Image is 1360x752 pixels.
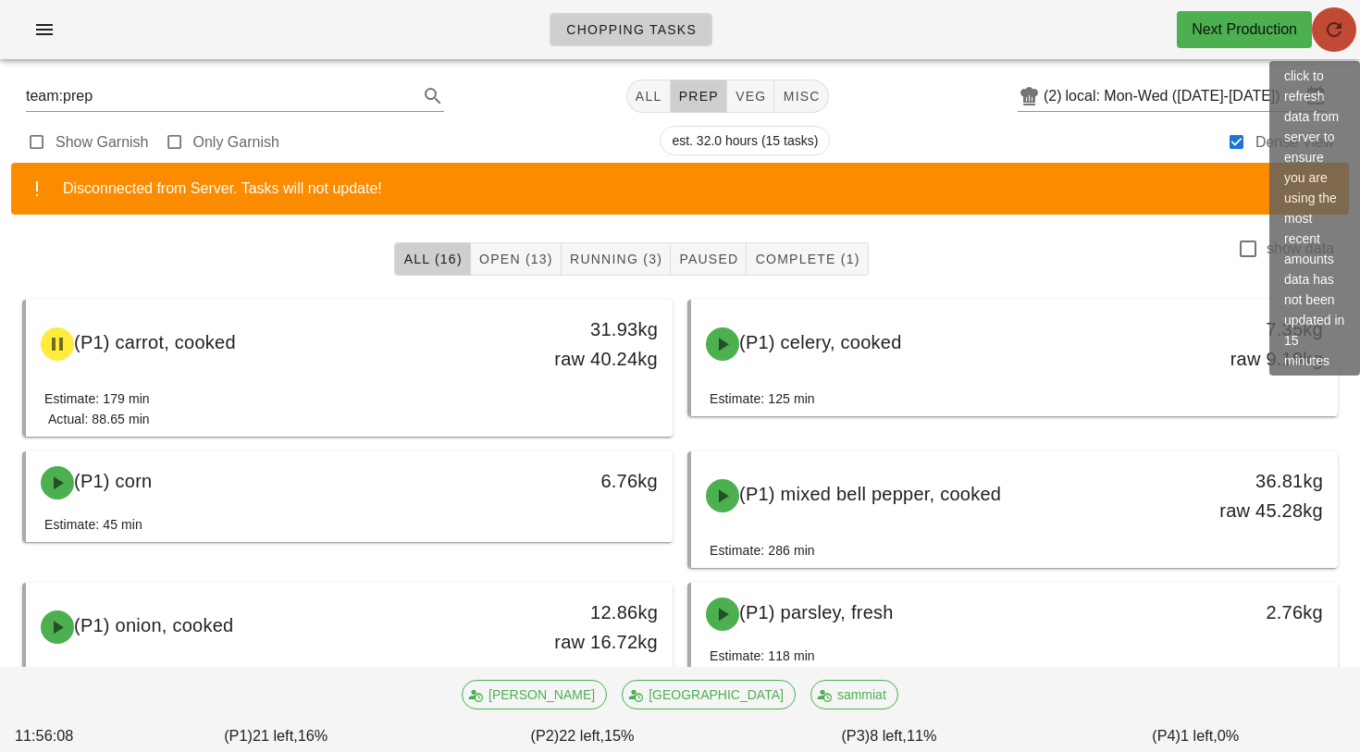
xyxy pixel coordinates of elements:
[736,721,1042,750] div: (P3) 11%
[1185,314,1323,374] div: 7.35kg raw 9.19kg
[735,89,767,104] span: veg
[569,252,662,266] span: Running (3)
[739,602,894,623] span: (P1) parsley, fresh
[562,242,671,276] button: Running (3)
[1192,18,1297,41] div: Next Production
[822,681,886,709] span: sammiat
[193,133,279,152] label: Only Garnish
[394,242,470,276] button: All (16)
[747,242,868,276] button: Complete (1)
[710,388,815,409] div: Estimate: 125 min
[471,242,562,276] button: Open (13)
[782,89,820,104] span: misc
[671,80,727,113] button: prep
[1043,721,1349,750] div: (P4) 0%
[474,681,595,709] span: [PERSON_NAME]
[478,252,553,266] span: Open (13)
[74,615,233,635] span: (P1) onion, cooked
[429,721,736,750] div: (P2) 15%
[870,727,907,744] span: 8 left,
[559,727,604,744] span: 22 left,
[774,80,828,113] button: misc
[11,721,123,750] div: 11:56:08
[635,89,662,104] span: All
[1185,466,1323,525] div: 36.81kg raw 45.28kg
[754,252,859,266] span: Complete (1)
[1181,727,1218,744] span: 1 left,
[727,80,775,113] button: veg
[634,681,784,709] span: [GEOGRAPHIC_DATA]
[253,727,298,744] span: 21 left,
[520,466,658,496] div: 6.76kg
[672,127,818,154] span: est. 32.0 hours (15 tasks)
[739,484,1001,504] span: (P1) mixed bell pepper, cooked
[671,242,747,276] button: Paused
[44,388,150,409] div: Estimate: 179 min
[74,471,153,491] span: (P1) corn
[678,89,719,104] span: prep
[1185,598,1323,627] div: 2.76kg
[1255,133,1334,152] label: Dense View
[710,646,815,666] div: Estimate: 118 min
[402,252,462,266] span: All (16)
[56,133,149,152] label: Show Garnish
[44,514,142,535] div: Estimate: 45 min
[565,22,697,37] span: Chopping Tasks
[739,332,902,352] span: (P1) celery, cooked
[520,598,658,657] div: 12.86kg raw 16.72kg
[123,721,429,750] div: (P1) 16%
[63,178,1334,200] div: Disconnected from Server. Tasks will not update!
[520,314,658,374] div: 31.93kg raw 40.24kg
[550,13,712,46] a: Chopping Tasks
[678,252,738,266] span: Paused
[710,540,815,561] div: Estimate: 286 min
[626,80,671,113] button: All
[1044,87,1066,105] div: (2)
[44,409,150,429] div: Actual: 88.65 min
[1267,240,1334,258] label: show data
[74,332,236,352] span: (P1) carrot, cooked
